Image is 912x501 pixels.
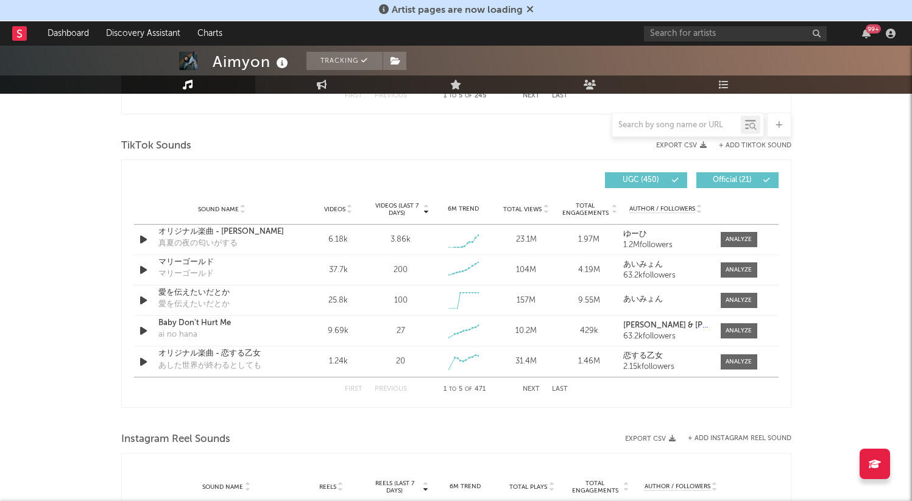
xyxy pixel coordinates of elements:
span: Sound Name [202,483,243,491]
a: オリジナル楽曲 - 恋する乙女 [158,348,286,360]
div: 6M Trend [435,482,496,491]
strong: ゆーひ [623,230,647,238]
span: of [465,93,472,99]
span: Instagram Reel Sounds [121,432,230,447]
div: 157M [498,295,554,307]
span: to [449,387,456,392]
div: 2.15k followers [623,363,708,371]
span: Reels [319,483,336,491]
div: 63.2k followers [623,272,708,280]
a: あいみょん [623,261,708,269]
div: 4.19M [560,264,617,276]
a: 恋する乙女 [623,352,708,360]
a: オリジナル楽曲 - [PERSON_NAME] [158,226,286,238]
strong: あいみょん [623,295,663,303]
button: Export CSV [656,142,707,149]
div: 1.97M [560,234,617,246]
span: Total Views [503,206,542,213]
div: 6M Trend [435,205,492,214]
span: Author / Followers [629,205,695,213]
span: Reels (last 7 days) [368,480,422,494]
span: Dismiss [526,5,534,15]
div: 1 5 471 [431,382,498,397]
button: + Add Instagram Reel Sound [688,435,791,442]
div: 23.1M [498,234,554,246]
div: 1 5 245 [431,89,498,103]
span: Artist pages are now loading [392,5,523,15]
a: Baby Don't Hurt Me [158,317,286,329]
span: UGC ( 450 ) [613,177,669,184]
span: Sound Name [198,206,239,213]
span: Official ( 21 ) [704,177,760,184]
span: Videos [324,206,345,213]
button: First [345,386,362,393]
a: マリーゴールド [158,256,286,268]
a: 愛を伝えたいだとか [158,287,286,299]
input: Search for artists [644,26,827,41]
div: 1.24k [310,356,367,368]
button: Next [523,386,540,393]
button: 99+ [862,29,871,38]
a: ゆーひ [623,230,708,239]
button: UGC(450) [605,172,687,188]
div: 25.8k [310,295,367,307]
button: + Add TikTok Sound [707,142,791,149]
span: Author / Followers [645,483,710,491]
div: 99 + [866,24,881,33]
div: 3.86k [391,234,411,246]
button: Last [552,93,568,99]
div: ai no hana [158,329,197,341]
div: 27 [397,325,405,337]
a: Discovery Assistant [97,21,189,46]
button: First [345,93,362,99]
a: [PERSON_NAME] & [PERSON_NAME] & [PERSON_NAME] [623,321,708,330]
button: Previous [375,93,407,99]
button: Next [523,93,540,99]
div: 31.4M [498,356,554,368]
button: Export CSV [625,435,676,443]
div: 愛を伝えたいだとか [158,298,230,310]
button: + Add TikTok Sound [719,142,791,149]
a: Charts [189,21,231,46]
div: 63.2k followers [623,332,708,341]
div: 10.2M [498,325,554,337]
a: Dashboard [39,21,97,46]
div: 100 [394,295,408,307]
div: 6.18k [310,234,367,246]
div: 真夏の夜の匂いがする [158,237,238,250]
div: マリーゴールド [158,268,214,280]
div: 1.2M followers [623,241,708,250]
a: あいみょん [623,295,708,304]
div: Aimyon [213,52,291,72]
div: あした世界が終わるとしても [158,360,261,372]
button: Official(21) [696,172,779,188]
div: 9.55M [560,295,617,307]
div: 200 [394,264,408,276]
span: Videos (last 7 days) [372,202,422,217]
span: TikTok Sounds [121,139,191,153]
div: 104M [498,264,554,276]
button: Last [552,386,568,393]
strong: [PERSON_NAME] & [PERSON_NAME] & [PERSON_NAME] [623,321,830,329]
button: Tracking [306,52,383,70]
div: + Add Instagram Reel Sound [676,435,791,442]
div: 20 [396,356,405,368]
span: to [449,93,456,99]
span: Total Engagements [560,202,610,217]
strong: 恋する乙女 [623,352,663,360]
div: 429k [560,325,617,337]
div: 37.7k [310,264,367,276]
span: Total Plays [509,483,547,491]
strong: あいみょん [623,261,663,268]
button: Previous [375,386,407,393]
span: Total Engagements [568,480,622,494]
div: 1.46M [560,356,617,368]
div: 9.69k [310,325,367,337]
input: Search by song name or URL [612,121,741,130]
span: of [465,387,472,392]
